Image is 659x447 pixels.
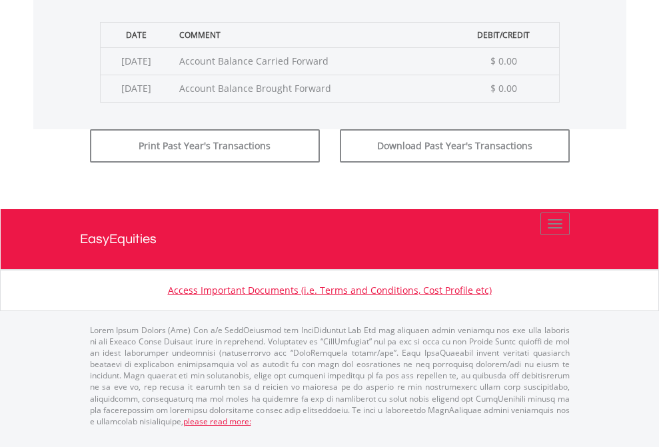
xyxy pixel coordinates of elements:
td: [DATE] [100,47,173,75]
td: [DATE] [100,75,173,102]
a: EasyEquities [80,209,580,269]
a: Access Important Documents (i.e. Terms and Conditions, Cost Profile etc) [168,284,492,296]
td: Account Balance Carried Forward [173,47,448,75]
button: Print Past Year's Transactions [90,129,320,163]
th: Comment [173,22,448,47]
th: Debit/Credit [448,22,559,47]
a: please read more: [183,416,251,427]
td: Account Balance Brought Forward [173,75,448,102]
span: $ 0.00 [490,55,517,67]
p: Lorem Ipsum Dolors (Ame) Con a/e SeddOeiusmod tem InciDiduntut Lab Etd mag aliquaen admin veniamq... [90,324,570,427]
span: $ 0.00 [490,82,517,95]
th: Date [100,22,173,47]
button: Download Past Year's Transactions [340,129,570,163]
